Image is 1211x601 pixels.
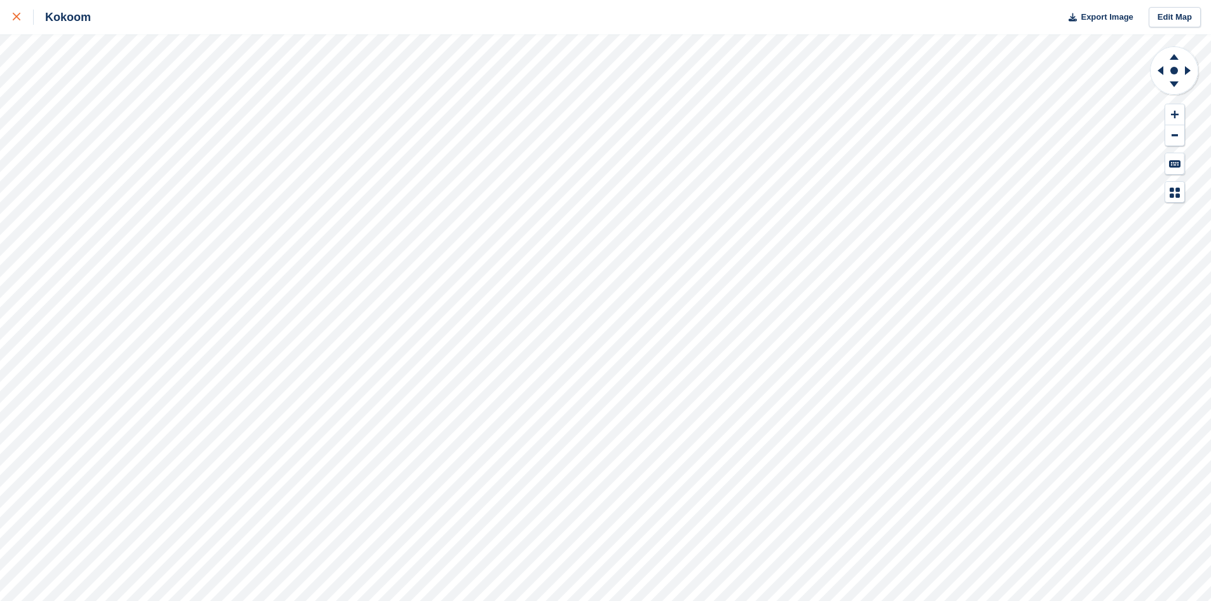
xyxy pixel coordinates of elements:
[1149,7,1201,28] a: Edit Map
[1081,11,1133,24] span: Export Image
[1165,125,1184,146] button: Zoom Out
[1061,7,1133,28] button: Export Image
[1165,104,1184,125] button: Zoom In
[34,10,91,25] div: Kokoom
[1165,153,1184,174] button: Keyboard Shortcuts
[1165,182,1184,203] button: Map Legend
